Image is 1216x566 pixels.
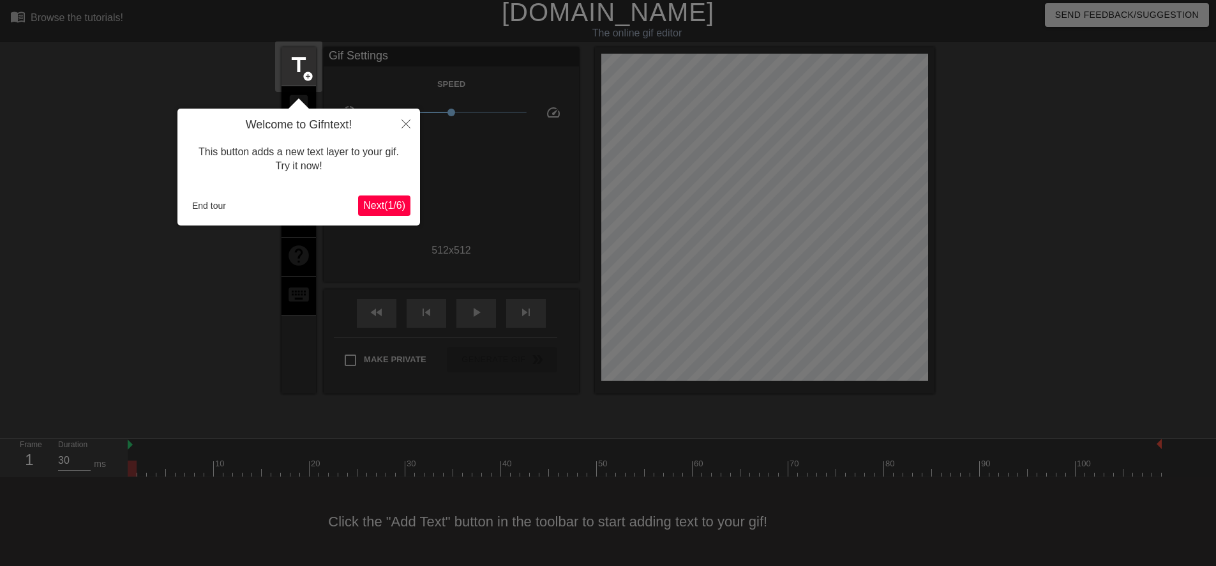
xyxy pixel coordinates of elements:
h4: Welcome to Gifntext! [187,118,410,132]
span: Next ( 1 / 6 ) [363,200,405,211]
button: End tour [187,196,231,215]
button: Close [392,109,420,138]
div: This button adds a new text layer to your gif. Try it now! [187,132,410,187]
button: Next [358,195,410,216]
